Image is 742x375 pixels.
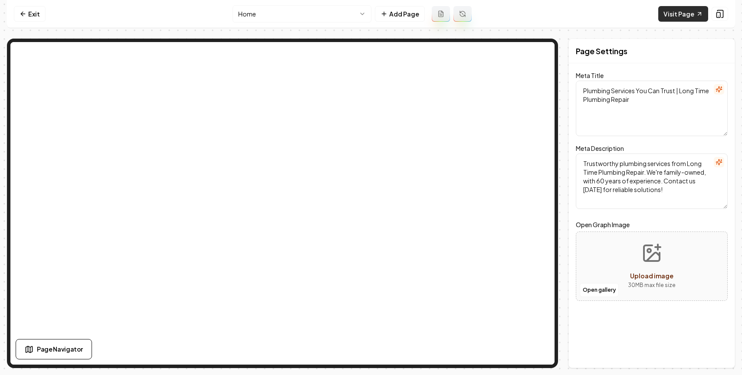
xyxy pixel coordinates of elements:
[16,339,92,359] button: Page Navigator
[37,345,83,354] span: Page Navigator
[576,72,604,79] label: Meta Title
[453,6,472,22] button: Regenerate page
[576,144,624,152] label: Meta Description
[658,6,708,22] a: Visit Page
[621,236,683,297] button: Upload image
[14,6,46,22] a: Exit
[576,45,627,57] h2: Page Settings
[576,219,728,230] label: Open Graph Image
[580,283,619,297] button: Open gallery
[375,6,425,22] button: Add Page
[432,6,450,22] button: Add admin page prompt
[630,272,673,280] span: Upload image
[628,281,676,290] p: 30 MB max file size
